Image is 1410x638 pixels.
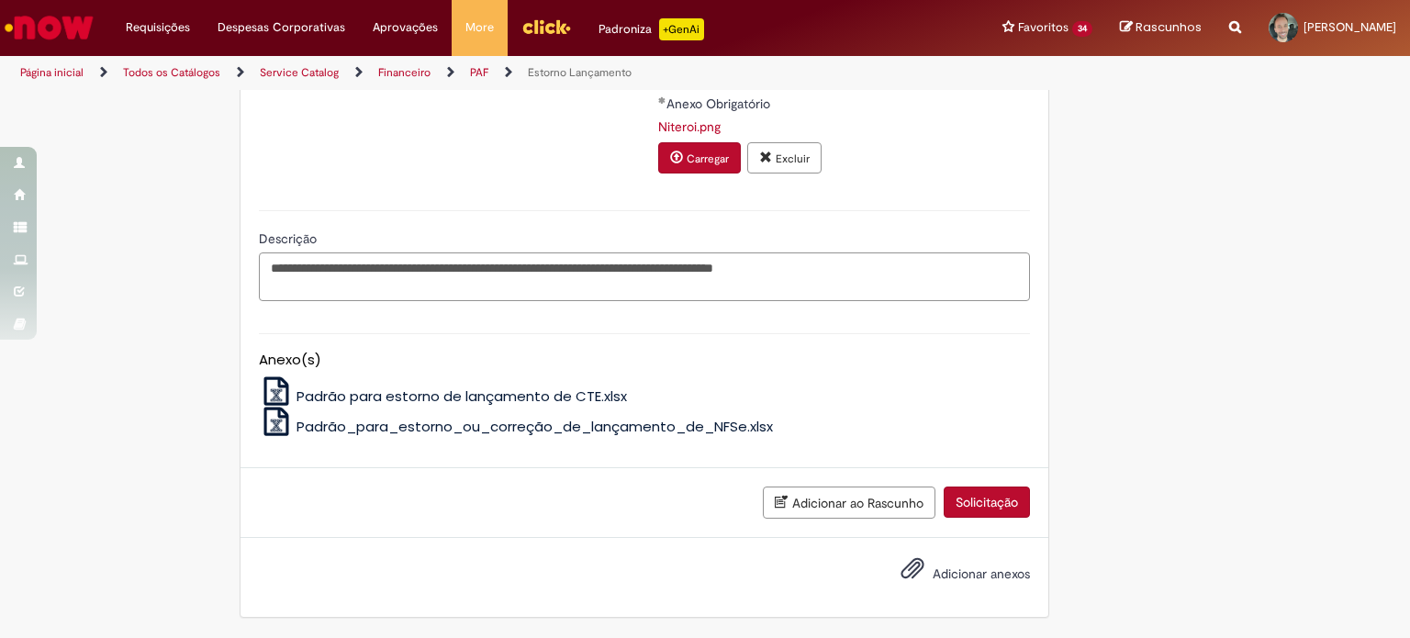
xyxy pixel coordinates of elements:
ul: Trilhas de página [14,56,926,90]
span: Anexo Obrigatório [666,95,774,112]
a: Estorno Lançamento [528,65,632,80]
a: Padrão_para_estorno_ou_correção_de_lançamento_de_NFSe.xlsx [259,417,774,436]
a: Download de Niteroi.png [658,118,721,135]
p: +GenAi [659,18,704,40]
span: Padrão para estorno de lançamento de CTE.xlsx [297,386,627,406]
span: 34 [1072,21,1092,37]
span: Requisições [126,18,190,37]
span: Adicionar anexos [933,565,1030,582]
a: Financeiro [378,65,431,80]
button: Adicionar ao Rascunho [763,487,935,519]
span: Favoritos [1018,18,1069,37]
span: [PERSON_NAME] [1304,19,1396,35]
a: Service Catalog [260,65,339,80]
span: Aprovações [373,18,438,37]
small: Carregar [687,151,729,166]
button: Solicitação [944,487,1030,518]
a: Padrão para estorno de lançamento de CTE.xlsx [259,386,628,406]
span: Obrigatório Preenchido [658,96,666,104]
img: ServiceNow [2,9,96,46]
span: Padrão_para_estorno_ou_correção_de_lançamento_de_NFSe.xlsx [297,417,773,436]
small: Excluir [776,151,810,166]
span: More [465,18,494,37]
div: Padroniza [599,18,704,40]
a: Página inicial [20,65,84,80]
a: Todos os Catálogos [123,65,220,80]
button: Adicionar anexos [896,552,929,594]
button: Carregar anexo de Anexo Obrigatório Required [658,142,741,173]
span: Rascunhos [1136,18,1202,36]
button: Excluir anexo Niteroi.png [747,142,822,173]
h5: Anexo(s) [259,353,1030,368]
span: Descrição [259,230,320,247]
span: Despesas Corporativas [218,18,345,37]
img: click_logo_yellow_360x200.png [521,13,571,40]
a: Rascunhos [1120,19,1202,37]
a: PAF [470,65,488,80]
textarea: Descrição [259,252,1030,302]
